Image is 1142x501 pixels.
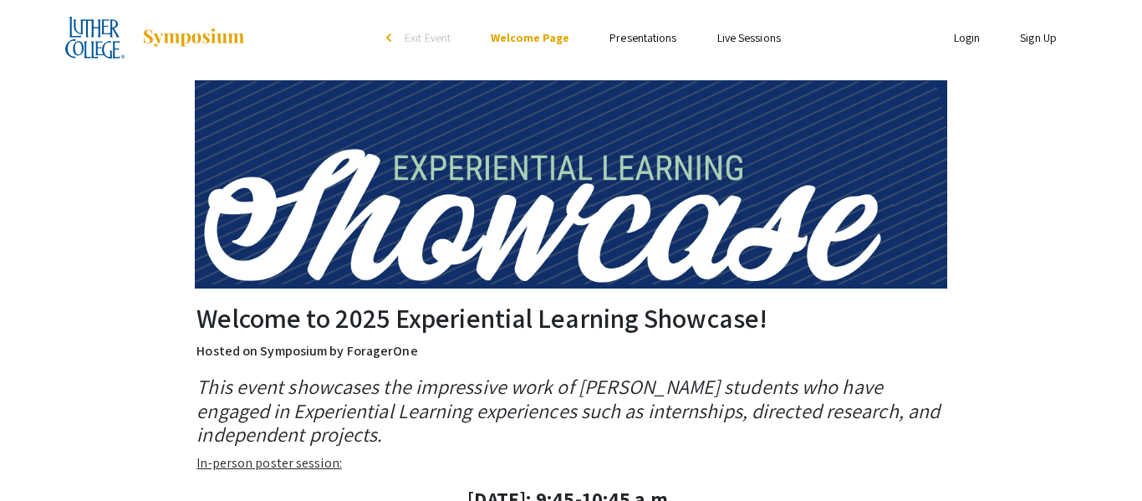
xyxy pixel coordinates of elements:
[491,30,569,45] a: Welcome Page
[609,30,676,45] a: Presentations
[195,80,947,289] img: 2025 Experiential Learning Showcase
[196,341,945,361] p: Hosted on Symposium by ForagerOne
[405,30,451,45] span: Exit Event
[954,30,981,45] a: Login
[717,30,781,45] a: Live Sessions
[141,28,246,48] img: Symposium by ForagerOne
[386,33,396,43] div: arrow_back_ios
[196,373,940,448] em: This event showcases the impressive work of [PERSON_NAME] students who have engaged in Experienti...
[65,17,246,59] a: 2025 Experiential Learning Showcase
[196,454,342,472] u: In-person poster session:
[196,302,945,334] h2: Welcome to 2025 Experiential Learning Showcase!
[65,17,125,59] img: 2025 Experiential Learning Showcase
[1020,30,1057,45] a: Sign Up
